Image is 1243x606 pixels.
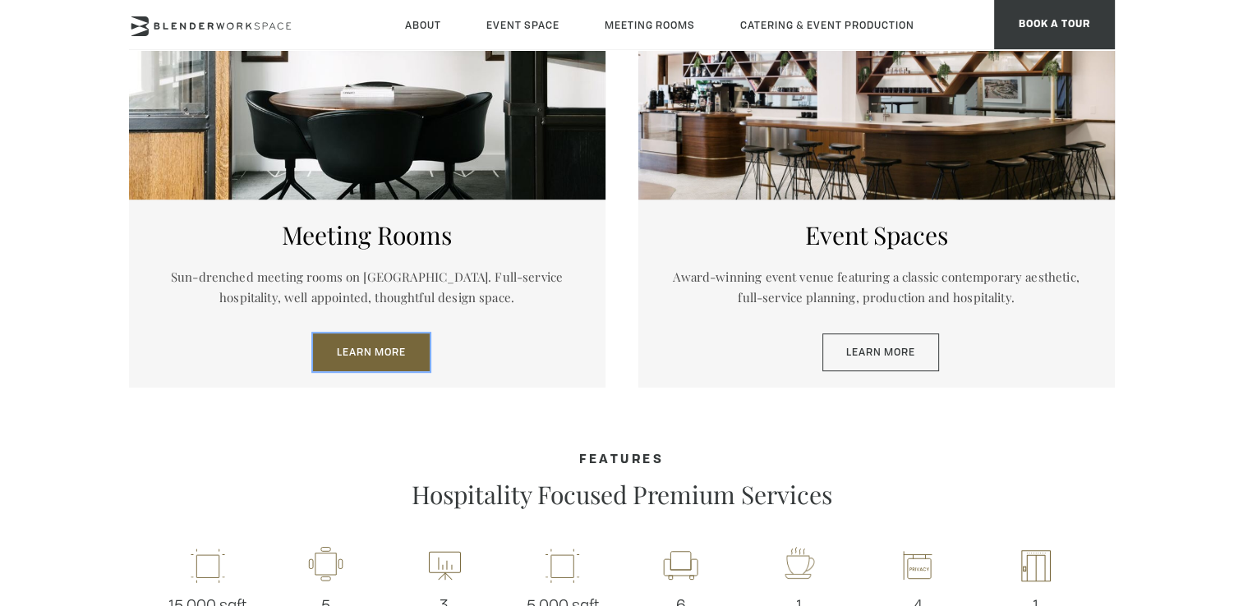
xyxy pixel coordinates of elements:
h4: Features [129,453,1115,467]
p: Hospitality Focused Premium Services [334,480,909,509]
img: workspace-nyc-hospitality-icon-2x.png [779,546,820,585]
p: Sun-drenched meeting rooms on [GEOGRAPHIC_DATA]. Full-service hospitality, well appointed, though... [154,267,581,309]
a: Learn More [313,333,430,371]
h5: Meeting Rooms [154,220,581,250]
h5: Event Spaces [663,220,1090,250]
a: Learn More [822,333,939,371]
p: Award-winning event venue featuring a classic contemporary aesthetic, full-service planning, prod... [663,267,1090,309]
iframe: Chat Widget [948,397,1243,606]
